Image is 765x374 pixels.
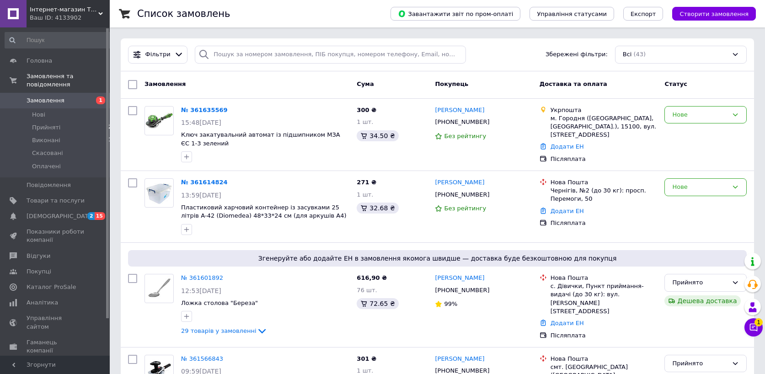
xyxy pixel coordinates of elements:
span: Оплачені [32,162,61,171]
div: 72.65 ₴ [357,298,398,309]
div: Післяплата [551,219,658,227]
span: Скасовані [32,149,63,157]
span: 1 [96,96,105,104]
span: Відгуки [27,252,50,260]
span: Управління статусами [537,11,607,17]
span: Покупці [27,267,51,276]
span: 76 шт. [357,287,377,294]
span: 1 шт. [357,118,373,125]
a: Фото товару [144,178,174,208]
span: Аналітика [27,299,58,307]
button: Чат з покупцем1 [744,318,763,337]
span: Завантажити звіт по пром-оплаті [398,10,513,18]
a: Додати ЕН [551,320,584,326]
span: Створити замовлення [679,11,749,17]
a: Ложка столова "Береза" [181,299,258,306]
span: 15 [95,212,105,220]
span: 1 шт. [357,367,373,374]
input: Пошук за номером замовлення, ПІБ покупця, номером телефону, Email, номером накладної [195,46,465,64]
span: 2 [87,212,95,220]
a: Фото товару [144,106,174,135]
span: Замовлення [144,80,186,87]
div: Післяплата [551,331,658,340]
a: № 361635569 [181,107,228,113]
a: Пластиковий харчовий контейнер із засувками 25 літрів А-42 (Diomedea) 48*33*24 см (для аркушів А4) [181,204,347,219]
div: [PHONE_NUMBER] [433,284,491,296]
a: Додати ЕН [551,143,584,150]
span: Замовлення та повідомлення [27,72,110,89]
div: Укрпошта [551,106,658,114]
span: Показники роботи компанії [27,228,85,244]
span: Гаманець компанії [27,338,85,355]
div: с. Дівички, Пункт приймання-видачі (до 30 кг): вул. [PERSON_NAME][STREET_ADDRESS] [551,282,658,315]
span: Інтернет-магазин Тайфун [30,5,98,14]
span: Згенеруйте або додайте ЕН в замовлення якомога швидше — доставка буде безкоштовною для покупця [132,254,743,263]
span: 300 ₴ [357,107,376,113]
span: 271 ₴ [357,179,376,186]
span: 13:59[DATE] [181,192,221,199]
span: Товари та послуги [27,197,85,205]
span: [DEMOGRAPHIC_DATA] [27,212,94,220]
span: Всі [623,50,632,59]
span: Збережені фільтри: [546,50,608,59]
div: 34.50 ₴ [357,130,398,141]
a: 29 товарів у замовленні [181,327,267,334]
a: [PERSON_NAME] [435,355,484,363]
span: Повідомлення [27,181,71,189]
span: Управління сайтом [27,314,85,331]
button: Експорт [623,7,663,21]
span: Cума [357,80,374,87]
a: Створити замовлення [663,10,756,17]
span: Виконані [32,136,60,144]
a: [PERSON_NAME] [435,178,484,187]
span: 301 ₴ [357,355,376,362]
span: 1 шт. [357,191,373,198]
span: Покупець [435,80,468,87]
img: Фото товару [145,112,173,129]
a: № 361566843 [181,355,223,362]
div: Нова Пошта [551,178,658,187]
div: Нова Пошта [551,355,658,363]
div: Нове [672,182,728,192]
a: Фото товару [144,274,174,303]
h1: Список замовлень [137,8,230,19]
div: Нове [672,110,728,120]
button: Створити замовлення [672,7,756,21]
span: Прийняті [32,123,60,132]
div: Прийнято [672,359,728,369]
span: Фільтри [145,50,171,59]
span: Головна [27,57,52,65]
a: № 361601892 [181,274,223,281]
div: 32.68 ₴ [357,203,398,214]
div: Нова Пошта [551,274,658,282]
div: Ваш ID: 4133902 [30,14,110,22]
div: [PHONE_NUMBER] [433,189,491,201]
a: Ключ закатувальний автомат із підшипником МЗА ЄС 1-3 зелений [181,131,340,147]
div: [PHONE_NUMBER] [433,116,491,128]
span: 99% [444,300,457,307]
div: Чернігів, №2 (до 30 кг): просп. Перемоги, 50 [551,187,658,203]
span: Експорт [631,11,656,17]
span: (43) [633,51,646,58]
span: Статус [664,80,687,87]
div: Післяплата [551,155,658,163]
a: № 361614824 [181,179,228,186]
img: Фото товару [145,276,173,301]
div: м. Городня ([GEOGRAPHIC_DATA], [GEOGRAPHIC_DATA].), 15100, вул. [STREET_ADDRESS] [551,114,658,139]
span: Доставка та оплата [540,80,607,87]
input: Пошук [5,32,116,48]
span: Без рейтингу [444,133,486,139]
button: Завантажити звіт по пром-оплаті [391,7,520,21]
span: Каталог ProSale [27,283,76,291]
a: [PERSON_NAME] [435,274,484,283]
span: 12:53[DATE] [181,287,221,294]
span: 15:48[DATE] [181,119,221,126]
a: Додати ЕН [551,208,584,214]
button: Управління статусами [530,7,614,21]
span: Без рейтингу [444,205,486,212]
img: Фото товару [145,181,173,205]
span: 29 товарів у замовленні [181,327,257,334]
